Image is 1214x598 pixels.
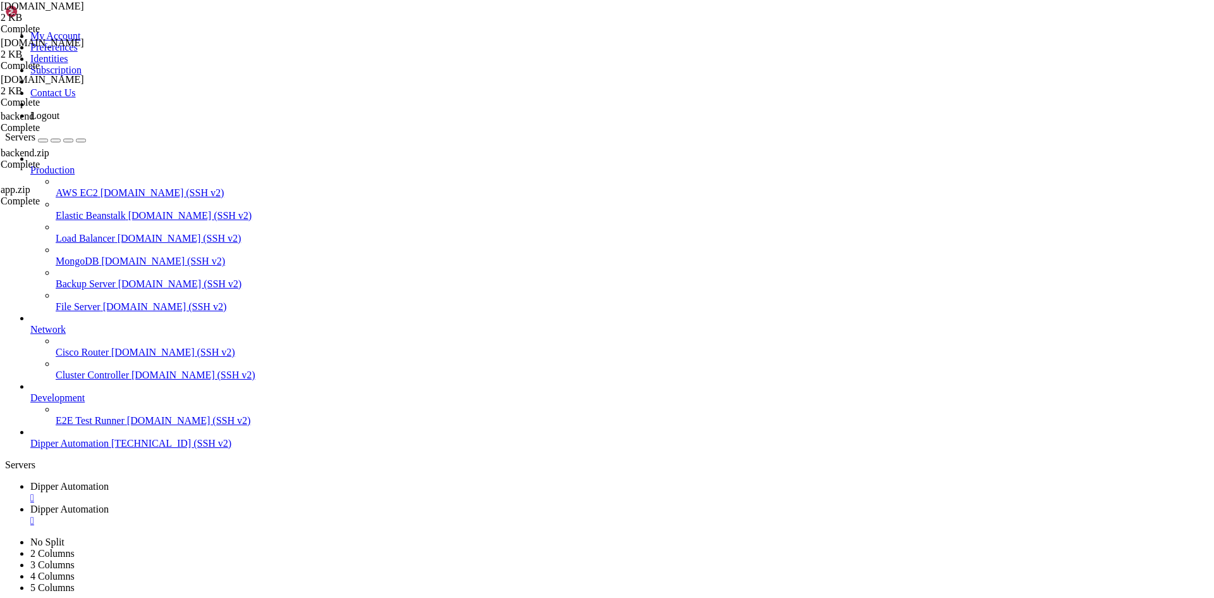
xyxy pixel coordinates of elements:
[1,122,127,134] div: Complete
[1,1,84,11] span: [DOMAIN_NAME]
[1,147,49,158] span: backend.zip
[1,184,30,195] span: app.zip
[1,196,127,207] div: Complete
[1,74,127,97] span: update.sh
[1,49,127,60] div: 2 KB
[1,111,34,121] span: backend
[1,1,127,23] span: update.sh
[1,159,127,170] div: Complete
[1,60,127,72] div: Complete
[1,37,127,60] span: update.sh
[1,12,127,23] div: 2 KB
[1,37,84,48] span: [DOMAIN_NAME]
[1,85,127,97] div: 2 KB
[1,74,84,85] span: [DOMAIN_NAME]
[1,23,127,35] div: Complete
[1,97,127,108] div: Complete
